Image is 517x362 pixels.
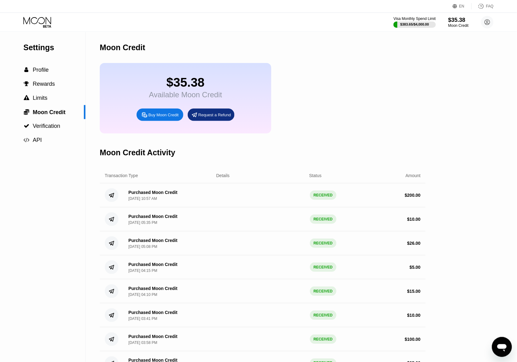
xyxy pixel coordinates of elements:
div: [DATE] 05:35 PM [128,220,157,225]
div: $35.38 [448,17,469,23]
div: EN [453,3,472,9]
div: Details [216,173,230,178]
div: FAQ [472,3,494,9]
div: Request a Refund [198,112,231,118]
div: Purchased Moon Credit [128,238,177,243]
span: Verification [33,123,60,129]
div: RECEIVED [310,191,336,200]
span: Rewards [33,81,55,87]
div:  [23,81,30,87]
span: Limits [33,95,47,101]
div: [DATE] 04:10 PM [128,292,157,297]
div: [DATE] 05:08 PM [128,244,157,249]
div: Purchased Moon Credit [128,190,177,195]
div: $35.38 [149,75,222,89]
div: Purchased Moon Credit [128,334,177,339]
span:  [24,95,29,101]
span: Profile [33,67,49,73]
div: Settings [23,43,85,52]
div: Moon Credit Activity [100,148,175,157]
div: Status [309,173,322,178]
div: Purchased Moon Credit [128,286,177,291]
div: RECEIVED [310,287,336,296]
div:  [23,109,30,115]
div: RECEIVED [310,263,336,272]
span:  [25,67,29,73]
span: Moon Credit [33,109,65,115]
div: $ 10.00 [407,313,421,318]
div: Buy Moon Credit [137,109,183,121]
span:  [24,137,30,143]
span: API [33,137,42,143]
div: $ 5.00 [410,265,421,270]
div: FAQ [486,4,494,8]
div:  [23,123,30,129]
div: RECEIVED [310,239,336,248]
div: [DATE] 04:15 PM [128,268,157,273]
div: RECEIVED [310,215,336,224]
div: $35.38Moon Credit [448,17,469,28]
div:  [23,137,30,143]
div: $ 26.00 [407,241,421,246]
div: Buy Moon Credit [148,112,179,118]
span:  [24,81,29,87]
div: Amount [406,173,421,178]
div:  [23,67,30,73]
div: Purchased Moon Credit [128,310,177,315]
div: [DATE] 10:57 AM [128,196,157,201]
div:  [23,95,30,101]
div: Purchased Moon Credit [128,214,177,219]
span:  [24,109,29,115]
div: Transaction Type [105,173,138,178]
span:  [24,123,29,129]
div: $ 10.00 [407,217,421,222]
div: Visa Monthly Spend Limit$383.65/$4,000.00 [394,17,436,28]
div: Visa Monthly Spend Limit [394,17,436,21]
div: [DATE] 03:41 PM [128,316,157,321]
div: RECEIVED [310,311,336,320]
div: Moon Credit [448,23,469,28]
div: $383.65 / $4,000.00 [400,22,429,26]
div: Available Moon Credit [149,90,222,99]
div: $ 100.00 [405,337,421,342]
div: $ 200.00 [405,193,421,198]
iframe: Button to launch messaging window [492,337,512,357]
div: Purchased Moon Credit [128,262,177,267]
div: Request a Refund [188,109,234,121]
div: $ 15.00 [407,289,421,294]
div: RECEIVED [310,335,336,344]
div: [DATE] 03:58 PM [128,340,157,345]
div: EN [459,4,465,8]
div: Moon Credit [100,43,145,52]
